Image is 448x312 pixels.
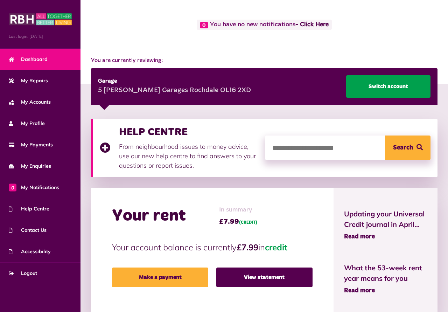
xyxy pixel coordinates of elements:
a: Make a payment [112,268,208,287]
span: credit [265,242,287,252]
span: Read more [344,234,375,240]
div: Garage [98,77,251,85]
span: Read more [344,287,375,294]
span: Contact Us [9,227,47,234]
h2: Your rent [112,206,186,226]
img: MyRBH [9,12,72,26]
span: Search [393,136,413,160]
a: What the 53-week rent year means for you Read more [344,263,427,296]
div: 5 [PERSON_NAME] Garages Rochdale OL16 2XD [98,85,251,96]
h3: HELP CENTRE [119,126,258,138]
span: You have no new notifications [197,20,331,30]
span: £7.99 [219,216,257,227]
span: Last login: [DATE] [9,33,72,40]
span: Help Centre [9,205,49,213]
span: What the 53-week rent year means for you [344,263,427,284]
button: Search [385,136,430,160]
span: 0 [9,183,16,191]
span: You are currently reviewing: [91,56,437,65]
span: My Profile [9,120,45,127]
span: Logout [9,270,37,277]
a: Updating your Universal Credit journal in April... Read more [344,209,427,242]
span: Dashboard [9,56,48,63]
span: My Repairs [9,77,48,84]
p: Your account balance is currently in [112,241,313,254]
span: Updating your Universal Credit journal in April... [344,209,427,230]
a: Switch account [346,75,430,98]
span: Accessibility [9,248,51,255]
span: My Accounts [9,98,51,106]
span: My Notifications [9,184,59,191]
span: My Payments [9,141,53,148]
span: In summary [219,205,257,215]
span: My Enquiries [9,162,51,170]
a: View statement [216,268,313,287]
a: - Click Here [295,22,329,28]
strong: £7.99 [237,242,258,252]
span: 0 [200,22,208,28]
p: From neighbourhood issues to money advice, use our new help centre to find answers to your questi... [119,142,258,170]
span: (CREDIT) [239,221,257,225]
